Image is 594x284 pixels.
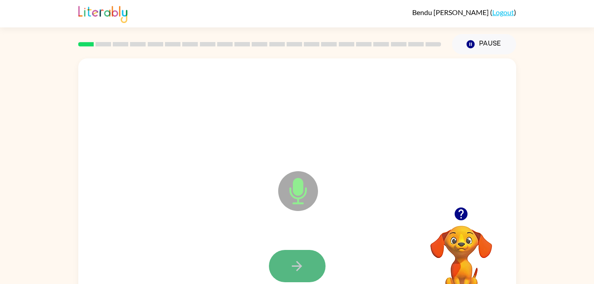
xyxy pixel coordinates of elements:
[492,8,514,16] a: Logout
[78,4,127,23] img: Literably
[412,8,490,16] span: Bendu [PERSON_NAME]
[412,8,516,16] div: ( )
[452,34,516,54] button: Pause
